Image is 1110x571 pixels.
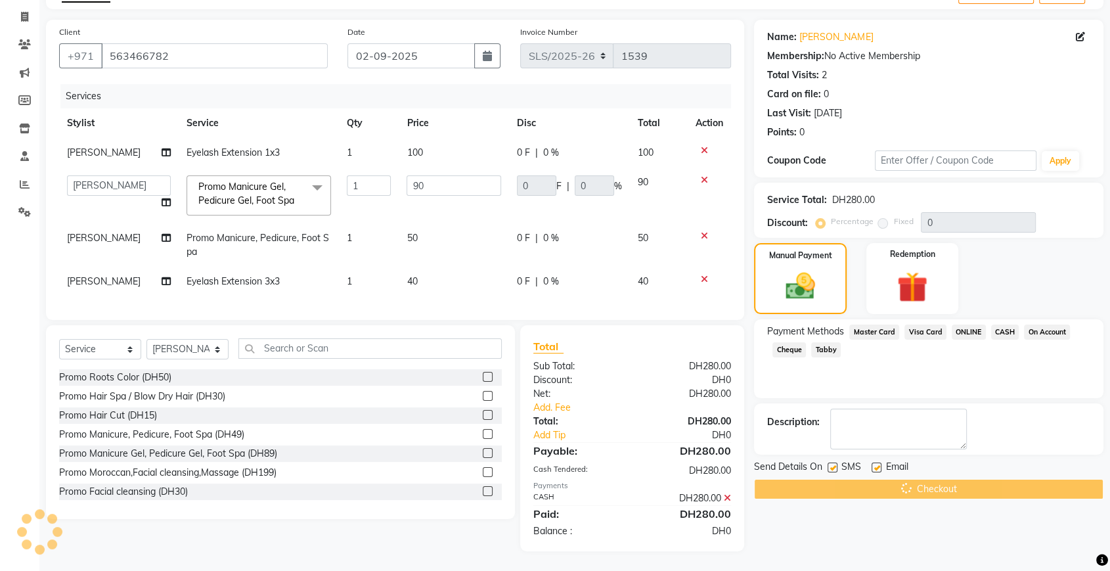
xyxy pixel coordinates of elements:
span: F [556,179,562,193]
label: Client [59,26,80,38]
div: Card on file: [767,87,821,101]
input: Enter Offer / Coupon Code [875,150,1036,171]
span: Promo Manicure Gel, Pedicure Gel, Foot Spa [198,181,294,206]
div: Promo Manicure Gel, Pedicure Gel, Foot Spa (DH89) [59,447,277,461]
div: No Active Membership [767,49,1090,63]
th: Stylist [59,108,179,138]
input: Search by Name/Mobile/Email/Code [101,43,328,68]
div: Service Total: [767,193,827,207]
div: Points: [767,126,797,139]
div: Paid: [523,506,633,522]
div: 2 [822,68,827,82]
div: Total Visits: [767,68,819,82]
div: Promo Manicure, Pedicure, Foot Spa (DH49) [59,428,244,442]
a: x [294,194,300,206]
a: Add. Fee [523,401,741,415]
div: Promo Roots Color (DH50) [59,371,171,384]
div: DH280.00 [832,193,874,207]
span: 0 % [543,146,559,160]
div: Sub Total: [523,359,633,373]
span: 50 [407,232,417,244]
label: Manual Payment [769,250,832,262]
th: Total [630,108,688,138]
div: Cash Tendered: [523,464,633,478]
span: CASH [991,325,1019,340]
span: | [535,146,538,160]
input: Search or Scan [238,338,502,359]
th: Disc [509,108,630,138]
label: Percentage [831,216,873,227]
div: DH280.00 [633,359,742,373]
div: DH280.00 [633,443,742,459]
span: Master Card [849,325,899,340]
span: On Account [1024,325,1070,340]
div: Payable: [523,443,633,459]
span: ONLINE [952,325,986,340]
div: DH0 [650,428,741,442]
th: Price [399,108,509,138]
div: Membership: [767,49,824,63]
span: SMS [841,460,861,476]
span: [PERSON_NAME] [67,232,141,244]
span: Send Details On [754,460,822,476]
span: % [614,179,622,193]
span: 40 [638,275,648,287]
div: Promo Moroccan,Facial cleansing,Massage (DH199) [59,466,277,480]
span: | [567,179,569,193]
div: Name: [767,30,797,44]
span: 0 F [517,275,530,288]
a: [PERSON_NAME] [799,30,873,44]
th: Service [179,108,339,138]
span: 0 F [517,146,530,160]
span: 40 [407,275,417,287]
div: DH280.00 [633,506,742,522]
span: 0 % [543,231,559,245]
label: Fixed [893,216,913,227]
img: _gift.svg [887,268,937,306]
span: | [535,231,538,245]
div: DH280.00 [633,491,742,505]
button: +971 [59,43,102,68]
th: Action [688,108,731,138]
div: 0 [799,126,805,139]
span: Eyelash Extension 3x3 [187,275,280,287]
span: Payment Methods [767,325,844,338]
label: Invoice Number [520,26,577,38]
button: Apply [1042,151,1079,171]
div: Payments [533,480,731,491]
div: Description: [767,415,820,429]
span: [PERSON_NAME] [67,275,141,287]
span: Tabby [811,342,841,357]
span: Eyelash Extension 1x3 [187,147,280,158]
span: 0 % [543,275,559,288]
div: Promo Hair Spa / Blow Dry Hair (DH30) [59,390,225,403]
div: Services [60,84,741,108]
div: Discount: [767,216,808,230]
span: 90 [638,176,648,188]
span: 50 [638,232,648,244]
label: Date [347,26,365,38]
div: Coupon Code [767,154,875,168]
img: _cash.svg [776,269,824,303]
div: DH280.00 [633,387,742,401]
div: Promo Facial cleansing (DH30) [59,485,188,499]
span: [PERSON_NAME] [67,147,141,158]
span: Cheque [772,342,806,357]
span: 0 F [517,231,530,245]
span: 1 [347,275,352,287]
label: Redemption [889,248,935,260]
a: Add Tip [523,428,650,442]
div: Balance : [523,524,633,538]
div: Promo Hair Cut (DH15) [59,409,157,423]
th: Qty [339,108,399,138]
span: 100 [638,147,654,158]
span: 1 [347,232,352,244]
div: DH0 [633,373,742,387]
div: DH280.00 [633,415,742,428]
div: Last Visit: [767,106,811,120]
span: Promo Manicure, Pedicure, Foot Spa [187,232,329,258]
div: Total: [523,415,633,428]
div: Discount: [523,373,633,387]
span: Email [885,460,908,476]
span: 1 [347,147,352,158]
